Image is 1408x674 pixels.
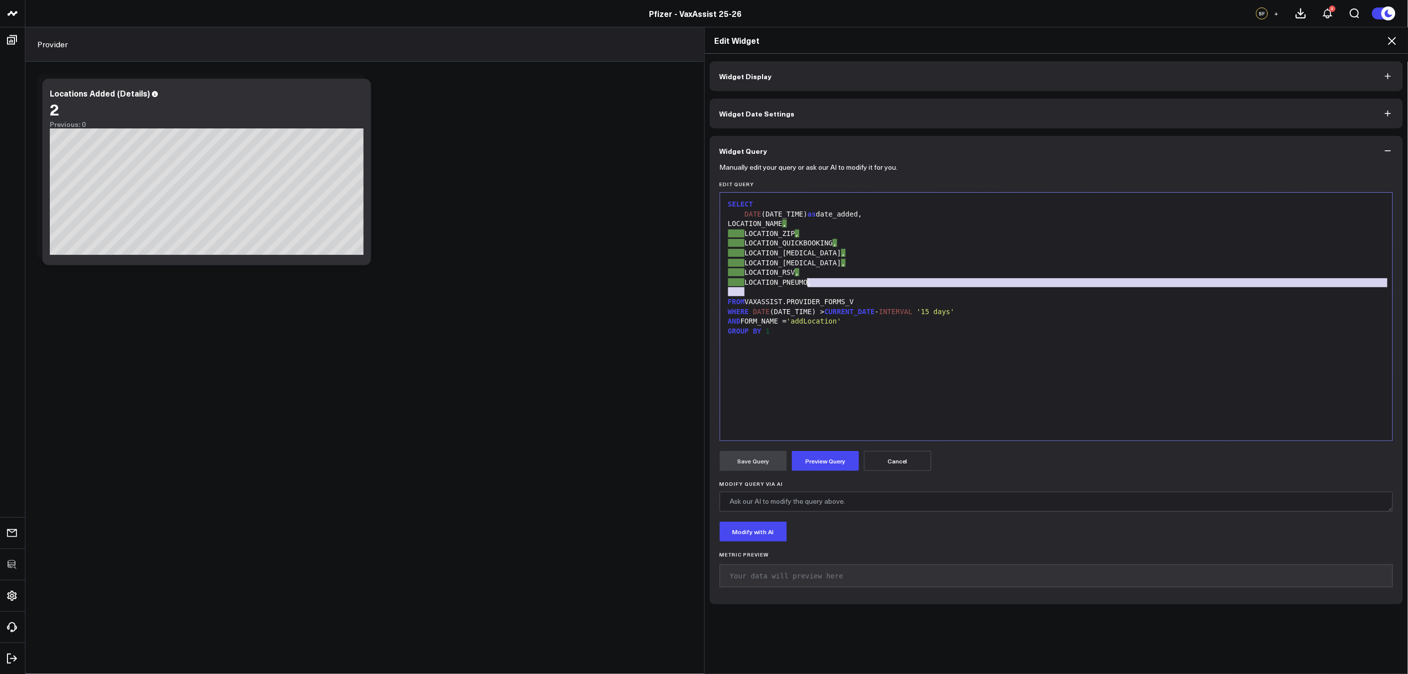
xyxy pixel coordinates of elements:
button: Widget Date Settings [710,99,1404,128]
div: LOCATION_RSV [725,268,1388,278]
span: AND [728,317,741,325]
button: Widget Query [710,136,1404,166]
div: VAXASSIST.PROVIDER_FORMS_V [725,297,1388,307]
span: INTERVAL [879,308,912,316]
div: SF [1256,7,1268,19]
span: DATE [753,308,770,316]
span: , [833,239,837,247]
div: LOCATION_[MEDICAL_DATA] [725,248,1388,258]
button: + [1271,7,1282,19]
div: 3 [1329,5,1336,12]
div: (DATE_TIME) date_added, [725,210,1388,220]
span: FROM [728,298,745,306]
span: 1 [766,327,769,335]
pre: Your data will preview here [720,564,1394,587]
label: Modify Query via AI [720,481,1394,487]
button: Widget Display [710,61,1404,91]
button: Modify with AI [720,522,787,542]
div: (DATE_TIME) > - [725,307,1388,317]
span: Widget Query [720,147,768,155]
div: LOCATION_ZIP [725,229,1388,239]
div: FORM_NAME = [725,317,1388,327]
span: + [1275,10,1279,17]
div: LOCATION_[MEDICAL_DATA] [725,258,1388,268]
span: BY [753,327,762,335]
span: CURRENT_DATE [824,308,875,316]
button: Save Query [720,451,787,471]
span: , [841,259,845,267]
span: 'addLocation' [787,317,842,325]
span: '15 days' [917,308,955,316]
button: Preview Query [792,451,859,471]
div: LOCATION_NAME [725,219,1388,229]
span: , [841,249,845,257]
button: Cancel [864,451,931,471]
span: GROUP [728,327,749,335]
span: WHERE [728,308,749,316]
label: Edit Query [720,181,1394,187]
span: , [795,229,799,237]
div: LOCATION_PNEUMO, [725,278,1388,288]
h2: Edit Widget [715,35,1399,46]
span: as [808,210,816,218]
span: DATE [745,210,762,218]
h6: Metric Preview [720,552,1394,558]
a: Pfizer - VaxAssist 25-26 [649,8,742,19]
p: Manually edit your query or ask our AI to modify it for you. [720,163,898,171]
div: LOCATION_QUICKBOOKING [725,238,1388,248]
span: SELECT [728,200,754,208]
span: , [782,220,786,227]
span: Widget Date Settings [720,110,795,117]
span: Widget Display [720,72,772,80]
span: , [795,268,799,276]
